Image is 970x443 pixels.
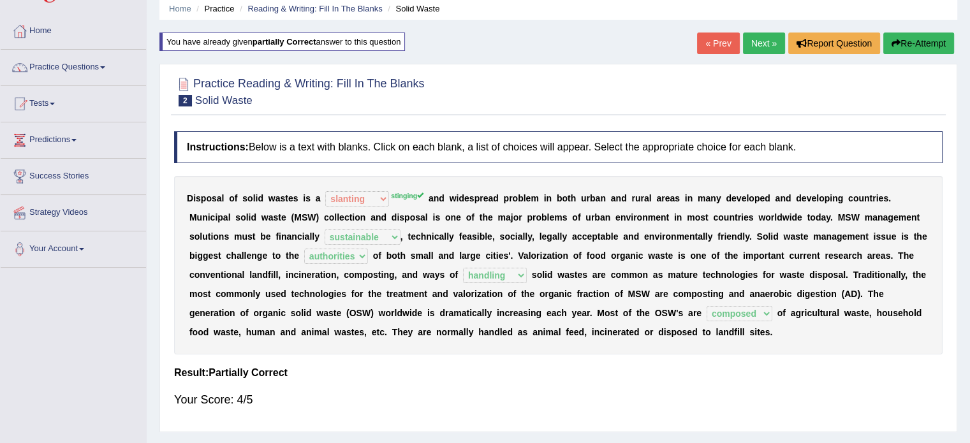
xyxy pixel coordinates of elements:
[735,212,738,222] b: t
[600,193,606,203] b: n
[741,193,746,203] b: e
[568,193,571,203] b: t
[255,193,258,203] b: i
[807,212,811,222] b: t
[276,231,279,242] b: f
[381,212,386,222] b: d
[1,122,146,154] a: Predictions
[404,212,410,222] b: p
[360,212,366,222] b: n
[246,212,249,222] b: l
[633,212,636,222] b: r
[337,212,339,222] b: l
[1,231,146,263] a: Your Account
[705,193,710,203] b: a
[518,193,524,203] b: b
[432,231,434,242] b: i
[278,212,281,222] b: t
[432,212,435,222] b: i
[758,212,765,222] b: w
[196,193,201,203] b: s
[536,212,541,222] b: o
[235,212,240,222] b: s
[425,212,428,222] b: l
[280,193,285,203] b: s
[830,193,832,203] b: i
[775,193,780,203] b: a
[302,231,305,242] b: i
[581,193,587,203] b: u
[439,231,444,242] b: a
[235,193,238,203] b: f
[309,231,312,242] b: l
[193,193,196,203] b: i
[376,212,381,222] b: n
[771,212,774,222] b: r
[710,193,716,203] b: n
[302,212,307,222] b: S
[661,193,665,203] b: r
[276,193,281,203] b: a
[449,231,454,242] b: y
[159,33,405,51] div: You have already given answer to this question
[222,193,224,203] b: l
[416,231,421,242] b: c
[642,212,648,222] b: n
[334,212,337,222] b: l
[287,231,292,242] b: a
[253,193,256,203] b: l
[786,193,791,203] b: d
[557,193,562,203] b: b
[883,212,888,222] b: a
[349,212,353,222] b: t
[554,212,562,222] b: m
[585,212,591,222] b: u
[741,212,744,222] b: i
[605,212,611,222] b: n
[497,212,505,222] b: m
[724,212,730,222] b: u
[201,193,207,203] b: p
[483,193,489,203] b: e
[215,212,217,222] b: i
[832,193,838,203] b: n
[865,212,872,222] b: m
[864,193,870,203] b: n
[513,193,518,203] b: o
[316,193,321,203] b: a
[674,212,677,222] b: i
[826,212,830,222] b: y
[547,212,550,222] b: l
[434,193,439,203] b: n
[213,231,219,242] b: o
[738,212,741,222] b: r
[611,193,616,203] b: a
[888,193,891,203] b: .
[355,212,360,222] b: o
[385,3,439,15] li: Solid Waste
[802,193,807,203] b: e
[851,212,860,222] b: W
[399,212,404,222] b: s
[179,95,192,106] span: 2
[737,193,742,203] b: v
[916,212,920,222] b: t
[291,212,295,222] b: (
[716,193,721,203] b: y
[878,212,883,222] b: n
[845,212,851,222] b: S
[825,193,830,203] b: p
[893,212,899,222] b: e
[670,193,675,203] b: a
[400,231,403,242] b: ,
[224,231,229,242] b: s
[493,193,499,203] b: d
[572,212,578,222] b: o
[578,212,581,222] b: f
[352,212,355,222] b: i
[488,212,493,222] b: e
[821,212,826,222] b: a
[546,193,552,203] b: n
[533,212,536,222] b: r
[462,231,467,242] b: e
